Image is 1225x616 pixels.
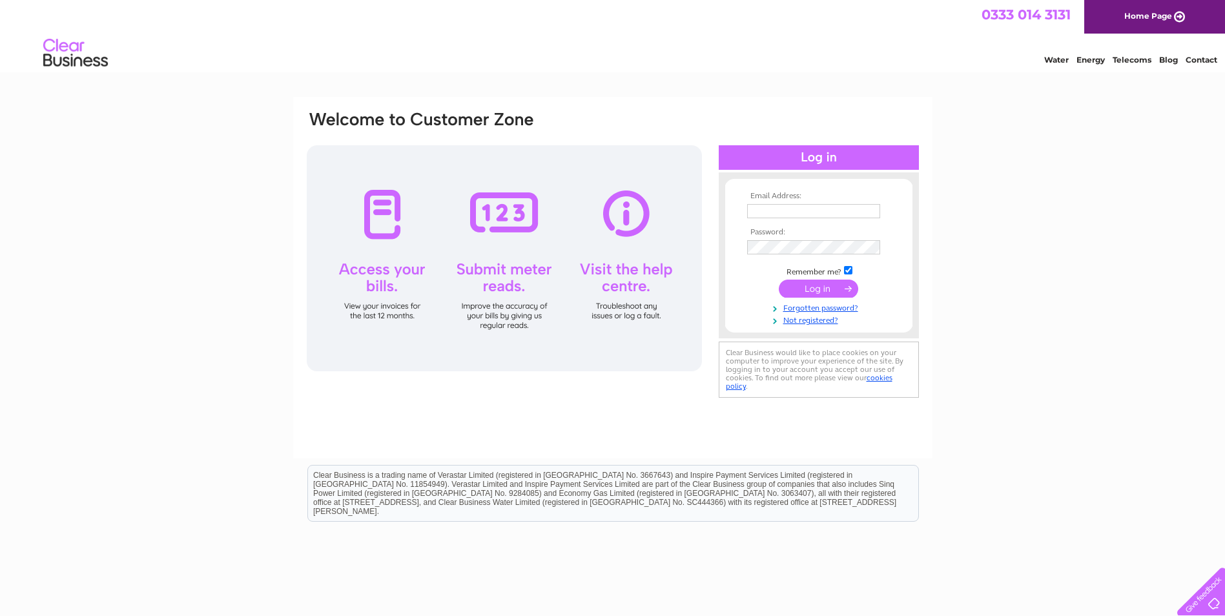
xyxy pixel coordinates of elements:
[1186,55,1217,65] a: Contact
[744,264,894,277] td: Remember me?
[1044,55,1069,65] a: Water
[1113,55,1151,65] a: Telecoms
[719,342,919,398] div: Clear Business would like to place cookies on your computer to improve your experience of the sit...
[1159,55,1178,65] a: Blog
[747,301,894,313] a: Forgotten password?
[779,280,858,298] input: Submit
[744,192,894,201] th: Email Address:
[982,6,1071,23] a: 0333 014 3131
[726,373,892,391] a: cookies policy
[1076,55,1105,65] a: Energy
[747,313,894,325] a: Not registered?
[308,7,918,63] div: Clear Business is a trading name of Verastar Limited (registered in [GEOGRAPHIC_DATA] No. 3667643...
[43,34,108,73] img: logo.png
[744,228,894,237] th: Password:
